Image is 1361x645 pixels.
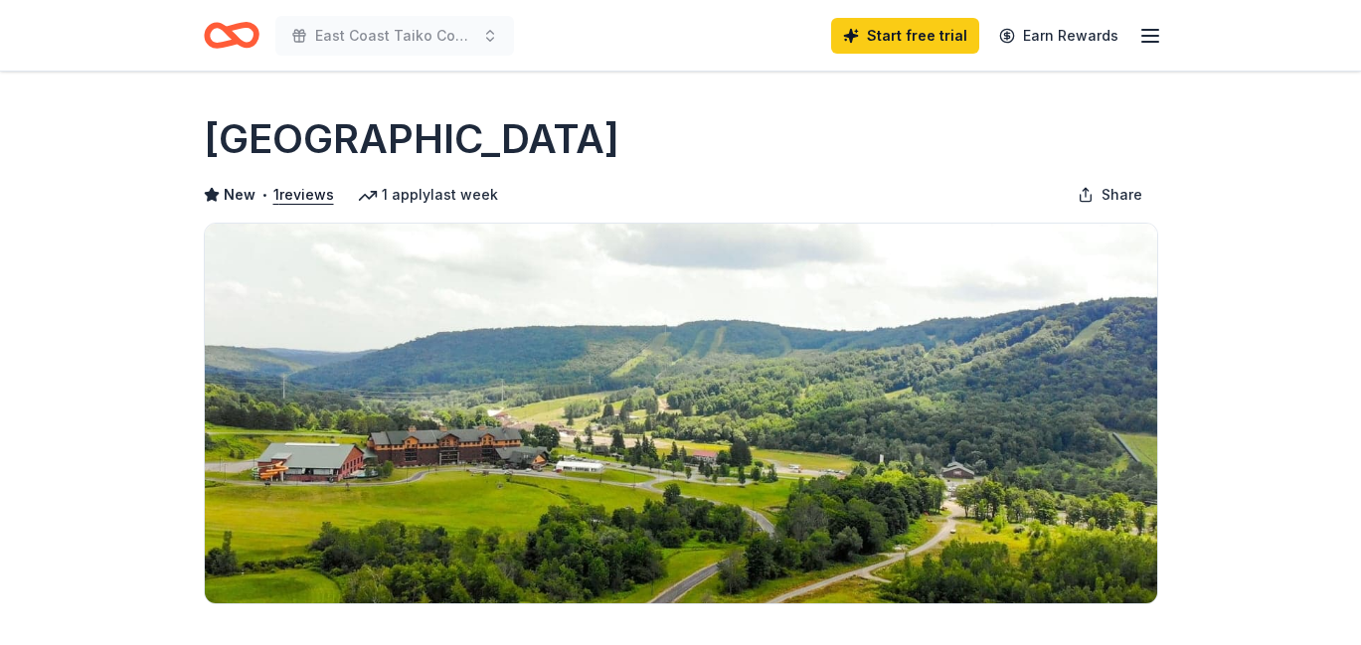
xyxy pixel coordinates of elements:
[205,224,1157,603] img: Image for Greek Peak Mountain Resort
[204,12,259,59] a: Home
[275,16,514,56] button: East Coast Taiko Conference 2026
[831,18,979,54] a: Start free trial
[273,183,334,207] button: 1reviews
[987,18,1130,54] a: Earn Rewards
[224,183,255,207] span: New
[358,183,498,207] div: 1 apply last week
[204,111,619,167] h1: [GEOGRAPHIC_DATA]
[260,187,267,203] span: •
[315,24,474,48] span: East Coast Taiko Conference 2026
[1062,175,1158,215] button: Share
[1102,183,1142,207] span: Share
